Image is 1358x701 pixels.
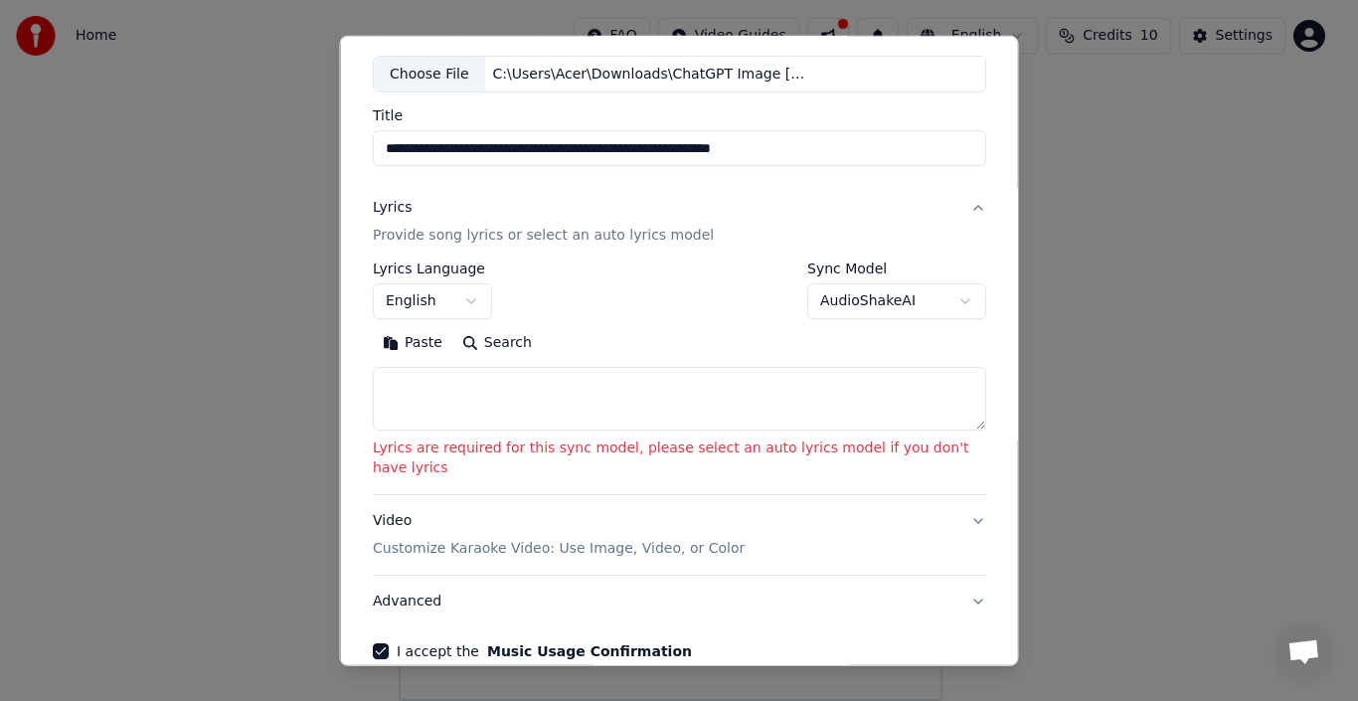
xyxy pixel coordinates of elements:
div: Choose File [374,56,485,91]
button: Paste [373,327,452,359]
label: Title [373,108,986,122]
p: Lyrics are required for this sync model, please select an auto lyrics model if you don't have lyrics [373,438,986,478]
label: Lyrics Language [373,262,492,275]
button: I accept the [486,644,691,658]
button: LyricsProvide song lyrics or select an auto lyrics model [373,182,986,262]
button: Advanced [373,576,986,627]
button: VideoCustomize Karaoke Video: Use Image, Video, or Color [373,495,986,575]
div: C:\Users\Acer\Downloads\ChatGPT Image [DATE], 11_21_51 AM ([DOMAIN_NAME]).mp4 [484,64,822,84]
button: Search [451,327,541,359]
label: I accept the [397,644,692,658]
p: Customize Karaoke Video: Use Image, Video, or Color [373,539,745,559]
p: Provide song lyrics or select an auto lyrics model [373,226,714,246]
div: Video [373,511,745,559]
div: Lyrics [373,198,412,218]
div: LyricsProvide song lyrics or select an auto lyrics model [373,262,986,494]
label: Sync Model [807,262,986,275]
